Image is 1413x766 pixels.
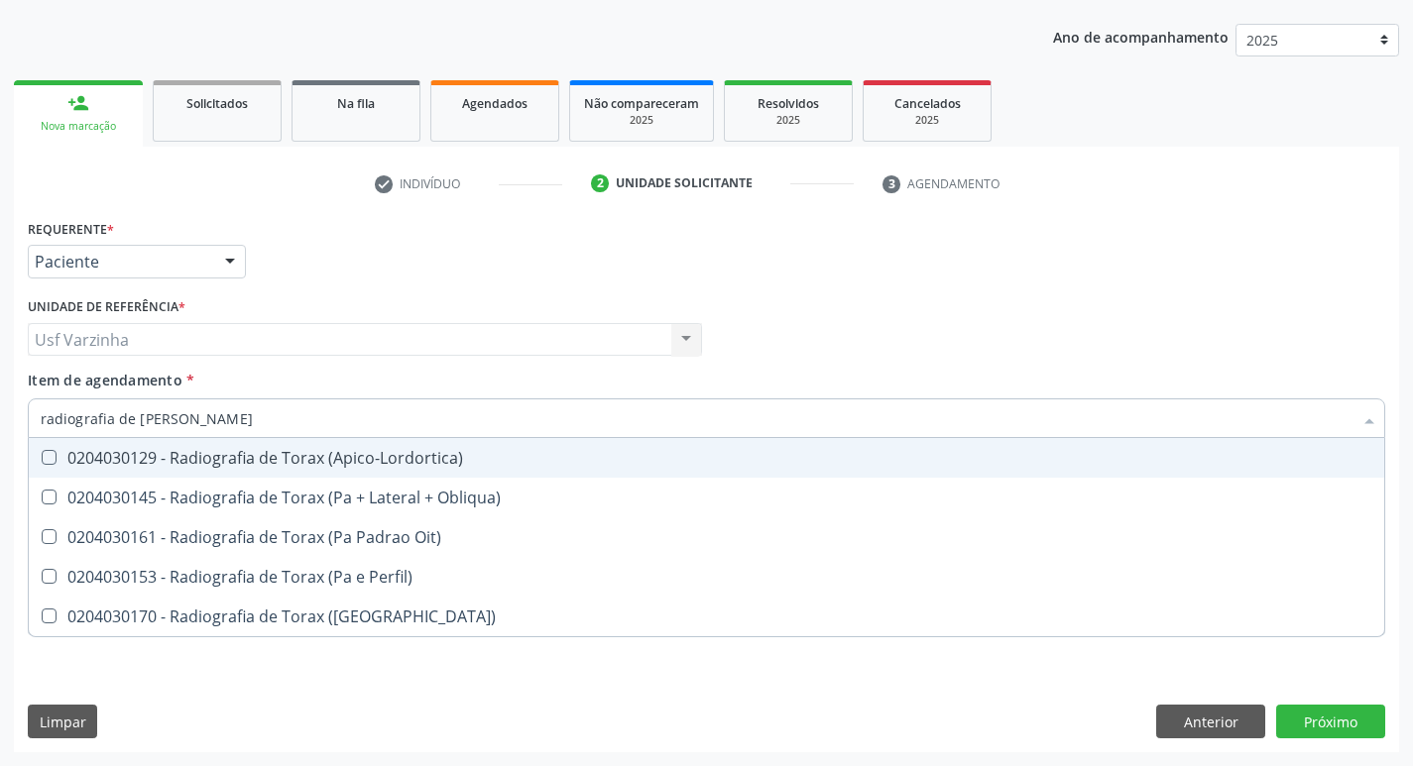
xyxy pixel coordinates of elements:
[41,398,1353,438] input: Buscar por procedimentos
[584,113,699,128] div: 2025
[28,214,114,245] label: Requerente
[337,95,375,112] span: Na fila
[616,174,753,192] div: Unidade solicitante
[894,95,961,112] span: Cancelados
[462,95,528,112] span: Agendados
[28,371,182,389] span: Item de agendamento
[1276,705,1385,738] button: Próximo
[41,529,1372,545] div: 0204030161 - Radiografia de Torax (Pa Padrao Oit)
[591,174,609,192] div: 2
[1053,24,1229,49] p: Ano de acompanhamento
[878,113,977,128] div: 2025
[41,608,1372,624] div: 0204030170 - Radiografia de Torax ([GEOGRAPHIC_DATA])
[41,569,1372,585] div: 0204030153 - Radiografia de Torax (Pa e Perfil)
[1156,705,1265,738] button: Anterior
[186,95,248,112] span: Solicitados
[41,490,1372,505] div: 0204030145 - Radiografia de Torax (Pa + Lateral + Obliqua)
[67,92,89,114] div: person_add
[35,252,205,272] span: Paciente
[584,95,699,112] span: Não compareceram
[41,450,1372,466] div: 0204030129 - Radiografia de Torax (Apico-Lordortica)
[739,113,838,128] div: 2025
[758,95,819,112] span: Resolvidos
[28,119,129,134] div: Nova marcação
[28,292,185,323] label: Unidade de referência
